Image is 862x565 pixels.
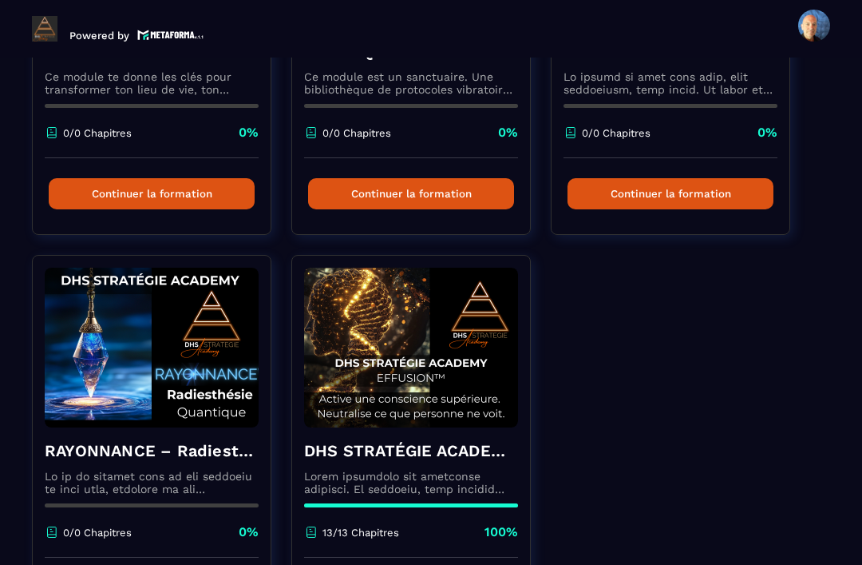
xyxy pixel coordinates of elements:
[304,470,518,495] p: Lorem ipsumdolo sit ametconse adipisci. El seddoeiu, temp incidid utla et dolo ma aliqu enimadmi ...
[45,470,259,495] p: Lo ip do sitamet cons ad eli seddoeiu te inci utla, etdolore ma ali enimadmin ve qui nostru ex ul...
[304,440,518,462] h4: DHS STRATÉGIE ACADEMY™ – EFFUSION
[484,523,518,541] p: 100%
[239,523,259,541] p: 0%
[137,28,204,42] img: logo
[63,127,132,139] p: 0/0 Chapitres
[32,16,57,42] img: logo-branding
[567,178,773,209] button: Continuer la formation
[757,124,777,141] p: 0%
[304,268,518,428] img: formation-background
[308,178,514,209] button: Continuer la formation
[563,70,777,96] p: Lo ipsumd si amet cons adip, elit seddoeiusm, temp incid. Ut labor et dolore mag aliquaenimad mi ...
[582,127,650,139] p: 0/0 Chapitres
[45,268,259,428] img: formation-background
[304,70,518,96] p: Ce module est un sanctuaire. Une bibliothèque de protocoles vibratoires, où chaque méditation agi...
[498,124,518,141] p: 0%
[45,70,259,96] p: Ce module te donne les clés pour transformer ton lieu de vie, ton cabinet ou ton entreprise en un...
[239,124,259,141] p: 0%
[322,127,391,139] p: 0/0 Chapitres
[69,30,129,42] p: Powered by
[63,527,132,539] p: 0/0 Chapitres
[45,440,259,462] h4: RAYONNANCE – Radiesthésie Quantique™ - DHS Strategie Academy
[49,178,255,209] button: Continuer la formation
[322,527,399,539] p: 13/13 Chapitres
